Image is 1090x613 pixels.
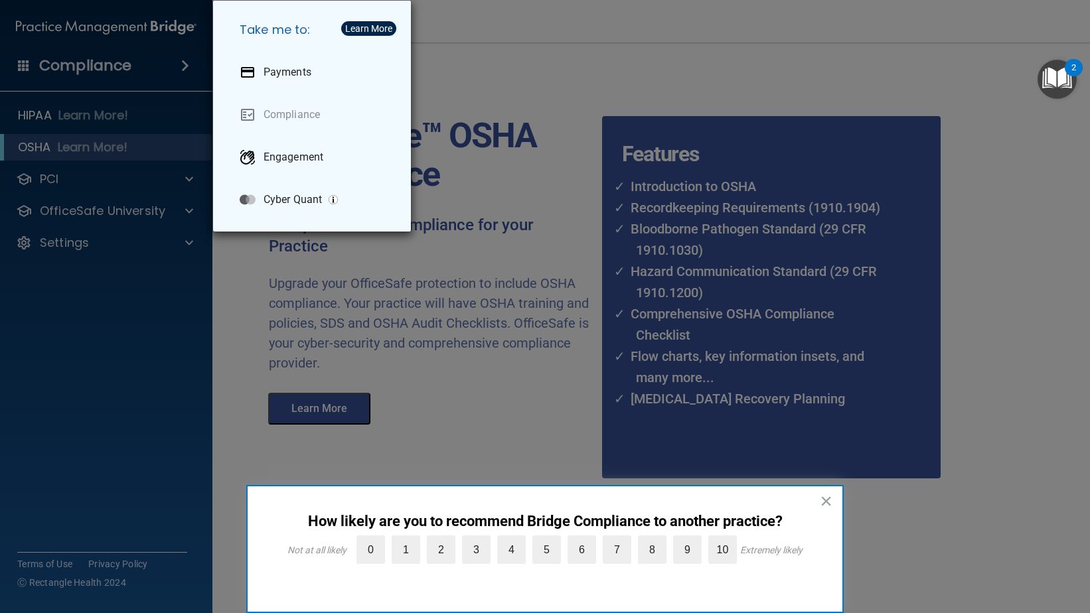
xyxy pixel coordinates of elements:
[229,96,400,133] a: Compliance
[229,181,400,218] a: Cyber Quant
[229,11,400,48] h5: Take me to:
[345,24,392,33] div: Learn More
[673,535,702,564] label: 9
[264,151,323,164] p: Engagement
[820,490,832,511] button: Close
[462,535,491,564] label: 3
[532,535,561,564] label: 5
[229,139,400,176] a: Engagement
[1071,68,1076,85] div: 2
[740,545,803,555] div: Extremely likely
[264,193,322,206] p: Cyber Quant
[341,21,396,36] button: Learn More
[1038,60,1077,99] button: Open Resource Center, 2 new notifications
[638,535,666,564] label: 8
[229,54,400,91] a: Payments
[568,535,596,564] label: 6
[274,513,816,530] p: How likely are you to recommend Bridge Compliance to another practice?
[264,66,311,79] p: Payments
[427,535,455,564] label: 2
[708,535,737,564] label: 10
[287,545,347,555] div: Not at all likely
[603,535,631,564] label: 7
[356,535,385,564] label: 0
[497,535,526,564] label: 4
[392,535,420,564] label: 1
